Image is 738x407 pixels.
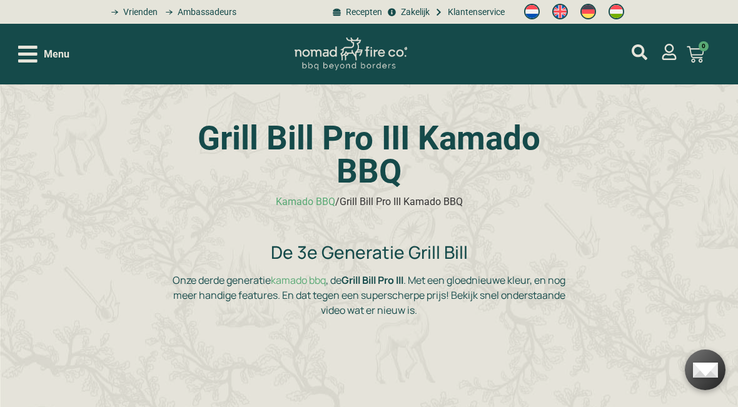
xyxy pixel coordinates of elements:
img: Duits [580,4,596,19]
span: Vrienden [120,6,158,19]
img: Nederlands [524,4,540,19]
a: BBQ recepten [331,6,382,19]
a: grill bill klantenservice [433,6,505,19]
a: 0 [672,38,719,71]
div: Open/Close Menu [18,43,69,65]
img: Nomad Logo [295,38,407,71]
h3: De 3e Generatie Grill Bill [168,242,570,263]
a: Switch to Hongaars [602,1,630,23]
a: Switch to Engels [546,1,574,23]
img: Engels [552,4,568,19]
span: Grill Bill Pro III Kamado BBQ [340,196,463,208]
span: Recepten [343,6,382,19]
a: Switch to Duits [574,1,602,23]
a: grill bill vrienden [107,6,158,19]
span: Zakelijk [398,6,430,19]
span: 0 [699,41,709,51]
a: Kamado BBQ [276,196,335,208]
a: kamado bbq [271,273,326,287]
a: grill bill zakeljk [385,6,429,19]
a: grill bill ambassadors [161,6,236,19]
p: Onze derde generatie , de . Met een gloednieuwe kleur, en nog meer handige features. En dat tegen... [168,273,570,318]
span: / [335,196,340,208]
img: Hongaars [609,4,624,19]
h1: Grill Bill Pro III Kamado BBQ [168,122,570,188]
span: Ambassadeurs [174,6,236,19]
a: mijn account [661,44,677,60]
nav: breadcrumbs [276,194,463,209]
span: Klantenservice [445,6,505,19]
a: mijn account [632,44,647,60]
strong: Grill Bill Pro III [341,273,403,287]
span: Menu [44,47,69,62]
